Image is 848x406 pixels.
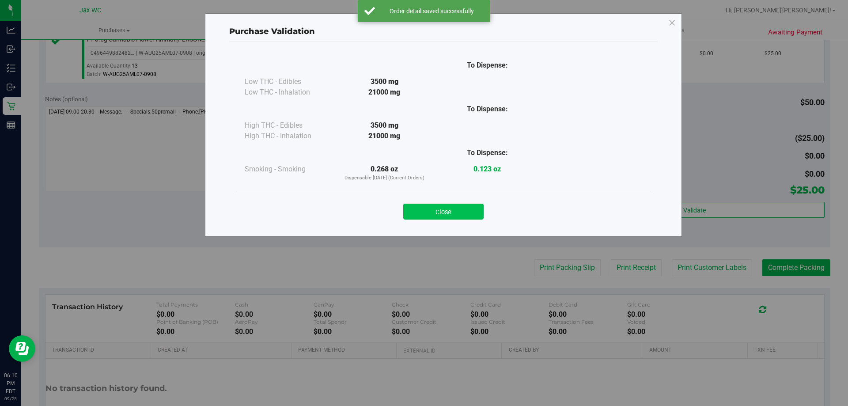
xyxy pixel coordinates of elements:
[333,175,436,182] p: Dispensable [DATE] (Current Orders)
[245,131,333,141] div: High THC - Inhalation
[333,164,436,182] div: 0.268 oz
[245,120,333,131] div: High THC - Edibles
[333,87,436,98] div: 21000 mg
[229,27,315,36] span: Purchase Validation
[403,204,484,220] button: Close
[333,76,436,87] div: 3500 mg
[436,148,539,158] div: To Dispense:
[333,120,436,131] div: 3500 mg
[245,87,333,98] div: Low THC - Inhalation
[333,131,436,141] div: 21000 mg
[245,164,333,175] div: Smoking - Smoking
[473,165,501,173] strong: 0.123 oz
[245,76,333,87] div: Low THC - Edibles
[9,335,35,362] iframe: Resource center
[436,104,539,114] div: To Dispense:
[436,60,539,71] div: To Dispense:
[380,7,484,15] div: Order detail saved successfully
